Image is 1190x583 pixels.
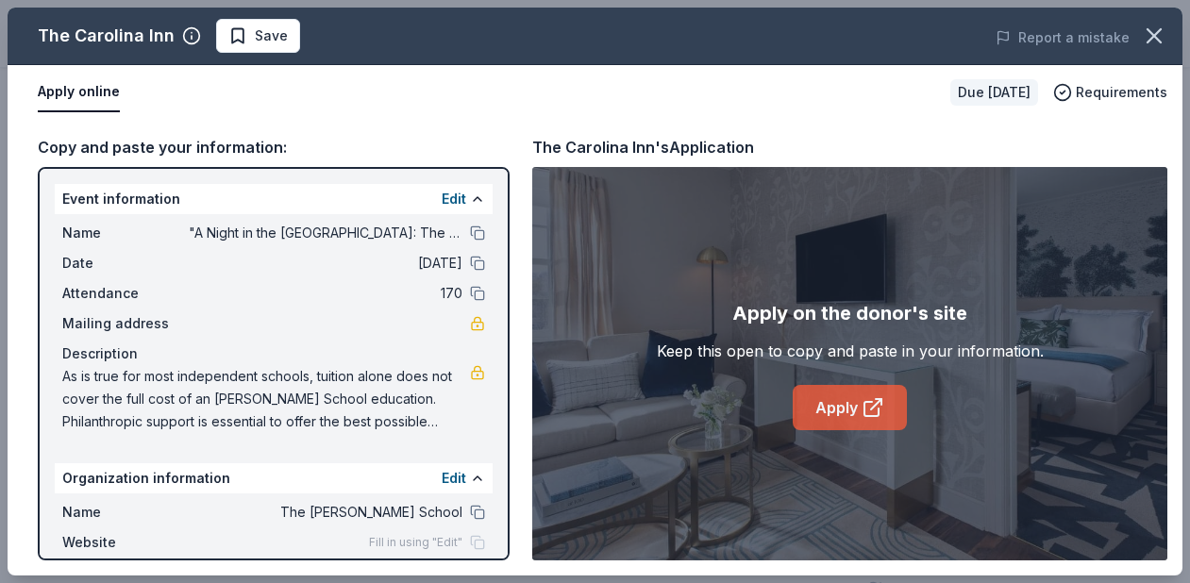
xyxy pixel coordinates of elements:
div: Keep this open to copy and paste in your information. [657,340,1044,362]
div: The Carolina Inn's Application [532,135,754,159]
div: Apply on the donor's site [732,298,967,328]
span: "A Night in the [GEOGRAPHIC_DATA]: The [PERSON_NAME] School Benefit Fundraiser" [189,222,462,244]
div: Due [DATE] [950,79,1038,106]
div: Description [62,342,485,365]
a: Apply [793,385,907,430]
span: 170 [189,282,462,305]
span: The [PERSON_NAME] School [189,501,462,524]
button: Edit [442,467,466,490]
span: As is true for most independent schools, tuition alone does not cover the full cost of an [PERSON... [62,365,470,433]
span: Requirements [1076,81,1167,104]
span: Name [62,501,189,524]
span: Attendance [62,282,189,305]
div: Copy and paste your information: [38,135,510,159]
div: Event information [55,184,493,214]
div: Organization information [55,463,493,493]
button: Save [216,19,300,53]
span: Date [62,252,189,275]
button: Report a mistake [996,26,1130,49]
button: Requirements [1053,81,1167,104]
span: [DATE] [189,252,462,275]
span: Save [255,25,288,47]
span: Fill in using "Edit" [369,535,462,550]
div: The Carolina Inn [38,21,175,51]
button: Apply online [38,73,120,112]
button: Edit [442,188,466,210]
span: Website [62,531,189,554]
span: Mailing address [62,312,189,335]
span: Name [62,222,189,244]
